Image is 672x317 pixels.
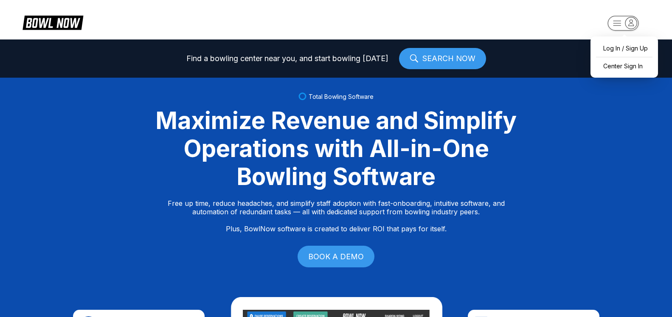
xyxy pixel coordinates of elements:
a: BOOK A DEMO [298,246,374,267]
span: Find a bowling center near you, and start bowling [DATE] [186,54,388,63]
a: SEARCH NOW [399,48,486,69]
a: Center Sign In [595,59,654,73]
p: Free up time, reduce headaches, and simplify staff adoption with fast-onboarding, intuitive softw... [168,199,505,233]
a: Log In / Sign Up [595,41,654,56]
span: Total Bowling Software [309,93,374,100]
div: Maximize Revenue and Simplify Operations with All-in-One Bowling Software [145,107,527,191]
